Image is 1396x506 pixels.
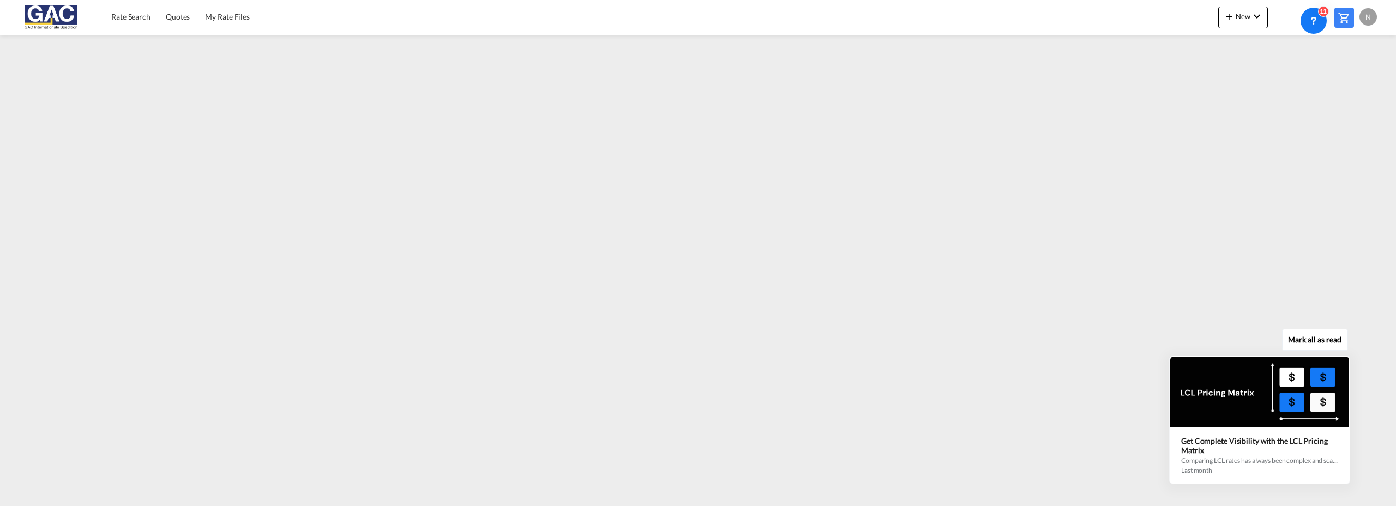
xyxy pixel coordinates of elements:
[1250,10,1263,23] md-icon: icon-chevron-down
[16,5,90,29] img: 9f305d00dc7b11eeb4548362177db9c3.png
[205,12,250,21] span: My Rate Files
[1223,12,1263,21] span: New
[111,12,151,21] span: Rate Search
[1218,7,1268,28] button: icon-plus 400-fgNewicon-chevron-down
[1223,10,1236,23] md-icon: icon-plus 400-fg
[1359,8,1377,26] div: N
[166,12,190,21] span: Quotes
